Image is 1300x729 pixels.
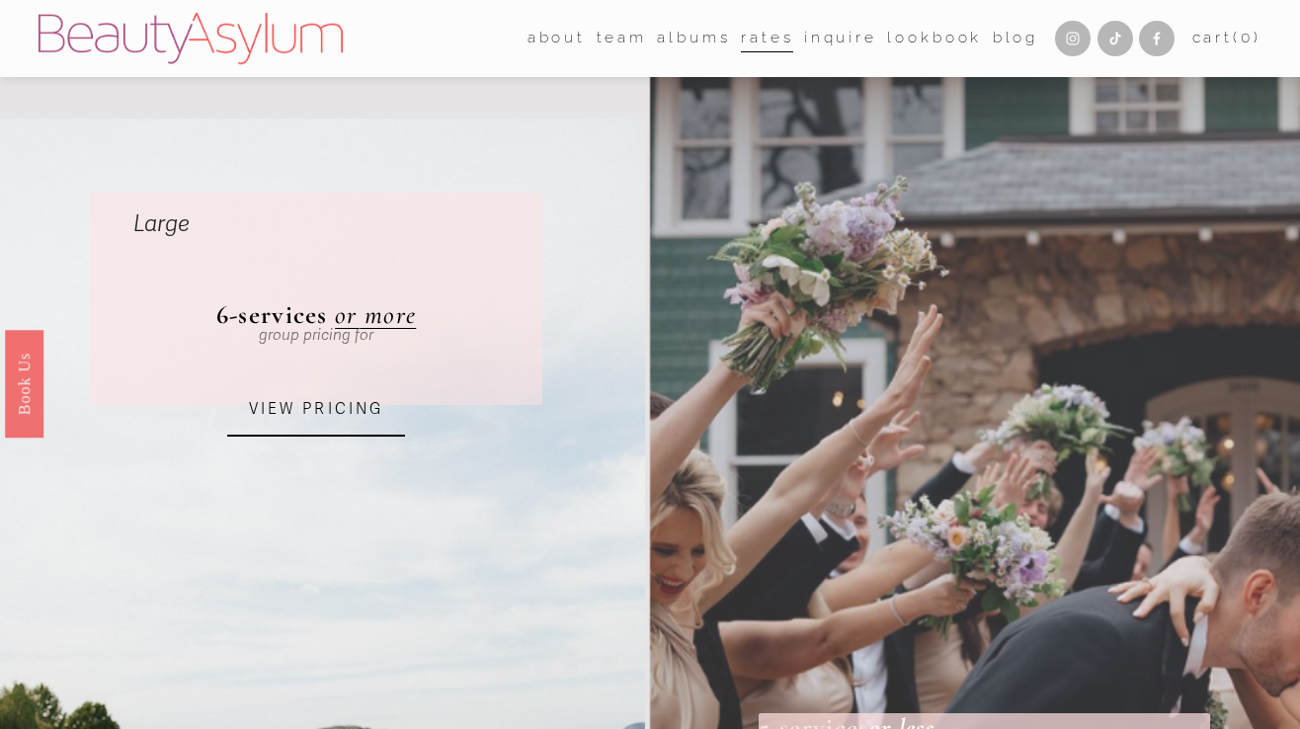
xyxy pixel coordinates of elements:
a: Book Us [5,330,43,438]
strong: 6-services [216,299,328,331]
a: Rates [741,24,793,54]
span: 0 [1241,29,1254,46]
a: Blog [993,24,1038,54]
span: ( ) [1233,29,1261,46]
a: or more [335,299,416,331]
a: Instagram [1055,21,1091,56]
em: group pricing for [259,326,373,344]
a: Lookbook [887,24,982,54]
a: Cart(0) [1192,25,1261,52]
a: VIEW PRICING [227,383,405,437]
a: Facebook [1139,21,1175,56]
span: about [528,25,586,52]
em: Large [133,209,190,238]
a: folder dropdown [597,24,647,54]
a: albums [657,24,730,54]
a: folder dropdown [528,24,586,54]
a: TikTok [1097,21,1133,56]
img: Beauty Asylum | Bridal Hair &amp; Makeup Charlotte &amp; Atlanta [39,13,342,64]
a: Inquire [804,24,877,54]
span: team [597,25,647,52]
